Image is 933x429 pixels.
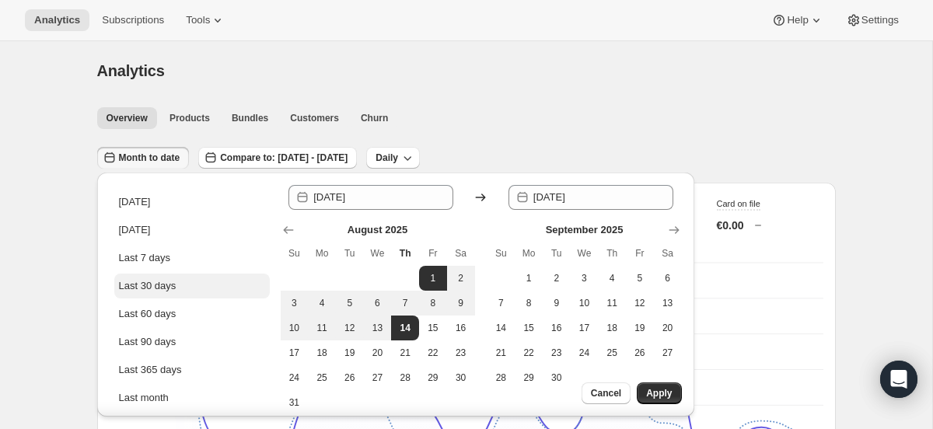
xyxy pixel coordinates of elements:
[336,340,364,365] button: Tuesday August 19 2025
[119,194,151,210] div: [DATE]
[577,297,592,309] span: 10
[419,241,447,266] th: Friday
[632,347,648,359] span: 26
[370,297,386,309] span: 6
[364,241,392,266] th: Wednesday
[543,266,571,291] button: Tuesday September 2 2025
[425,322,441,334] span: 15
[494,347,509,359] span: 21
[880,361,917,398] div: Open Intercom Messenger
[447,241,475,266] th: Saturday
[646,387,672,399] span: Apply
[281,365,309,390] button: Sunday August 24 2025
[571,241,599,266] th: Wednesday
[549,272,564,284] span: 2
[361,112,388,124] span: Churn
[571,340,599,365] button: Wednesday September 24 2025
[114,274,270,298] button: Last 30 days
[281,340,309,365] button: Sunday August 17 2025
[487,291,515,316] button: Sunday September 7 2025
[660,297,676,309] span: 13
[626,266,654,291] button: Friday September 5 2025
[119,306,176,322] div: Last 60 days
[515,340,543,365] button: Monday September 22 2025
[287,297,302,309] span: 3
[453,297,469,309] span: 9
[281,390,309,415] button: Sunday August 31 2025
[287,396,302,409] span: 31
[654,241,682,266] th: Saturday
[34,14,80,26] span: Analytics
[308,291,336,316] button: Monday August 4 2025
[604,297,620,309] span: 11
[494,297,509,309] span: 7
[447,365,475,390] button: Saturday August 30 2025
[391,365,419,390] button: Thursday August 28 2025
[549,297,564,309] span: 9
[186,14,210,26] span: Tools
[376,152,398,164] span: Daily
[632,297,648,309] span: 12
[97,147,190,169] button: Month to date
[660,247,676,260] span: Sa
[364,340,392,365] button: Wednesday August 20 2025
[232,112,268,124] span: Bundles
[308,241,336,266] th: Monday
[515,365,543,390] button: Monday September 29 2025
[577,322,592,334] span: 17
[571,291,599,316] button: Wednesday September 10 2025
[114,357,270,382] button: Last 365 days
[336,291,364,316] button: Tuesday August 5 2025
[632,272,648,284] span: 5
[632,247,648,260] span: Fr
[425,371,441,384] span: 29
[93,9,173,31] button: Subscriptions
[198,147,357,169] button: Compare to: [DATE] - [DATE]
[278,219,299,241] button: Show previous month, July 2025
[114,190,270,214] button: [DATE]
[598,316,626,340] button: Thursday September 18 2025
[425,272,441,284] span: 1
[453,272,469,284] span: 2
[364,291,392,316] button: Wednesday August 6 2025
[287,322,302,334] span: 10
[425,347,441,359] span: 22
[660,347,676,359] span: 27
[370,322,386,334] span: 13
[717,199,760,208] span: Card on file
[543,241,571,266] th: Tuesday
[598,241,626,266] th: Thursday
[626,316,654,340] button: Friday September 19 2025
[287,247,302,260] span: Su
[521,371,536,384] span: 29
[119,278,176,294] div: Last 30 days
[391,316,419,340] button: End of range Today Thursday August 14 2025
[598,266,626,291] button: Thursday September 4 2025
[626,241,654,266] th: Friday
[654,340,682,365] button: Saturday September 27 2025
[549,322,564,334] span: 16
[119,334,176,350] div: Last 90 days
[487,340,515,365] button: Sunday September 21 2025
[787,14,808,26] span: Help
[419,291,447,316] button: Friday August 8 2025
[25,9,89,31] button: Analytics
[663,219,685,241] button: Show next month, October 2025
[717,218,744,233] p: €0.00
[176,9,235,31] button: Tools
[604,322,620,334] span: 18
[308,340,336,365] button: Monday August 18 2025
[391,241,419,266] th: Thursday
[287,347,302,359] span: 17
[314,297,330,309] span: 4
[281,316,309,340] button: Sunday August 10 2025
[582,382,631,404] button: Cancel
[314,371,330,384] span: 25
[543,365,571,390] button: Tuesday September 30 2025
[591,387,621,399] span: Cancel
[314,347,330,359] span: 18
[342,322,358,334] span: 12
[419,365,447,390] button: Friday August 29 2025
[543,291,571,316] button: Tuesday September 9 2025
[598,291,626,316] button: Thursday September 11 2025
